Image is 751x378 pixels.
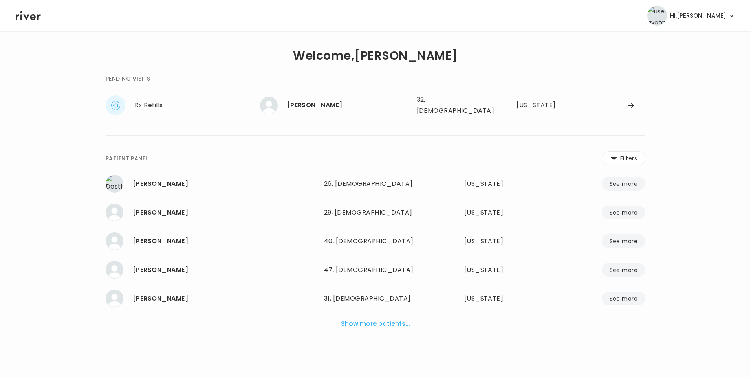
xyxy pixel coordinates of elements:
div: Florida [464,178,536,189]
div: Madison Bell [287,100,410,111]
h1: Welcome, [PERSON_NAME] [293,50,458,61]
div: Texas [464,207,536,218]
button: See more [602,177,645,191]
div: Virginia [464,264,536,275]
img: LAUREN RODRIGUEZ [106,232,123,250]
span: Hi, [PERSON_NAME] [670,10,726,21]
div: Alabama [517,100,567,111]
div: Rx Refills [135,100,260,111]
button: See more [602,263,645,277]
img: Brianna Barrios [106,204,123,221]
div: PATIENT PANEL [106,154,148,163]
button: See more [602,206,645,219]
div: 32, [DEMOGRAPHIC_DATA] [417,94,489,116]
button: See more [602,234,645,248]
button: Filters [603,151,645,165]
div: 26, [DEMOGRAPHIC_DATA] [324,178,427,189]
img: William Whitson [106,290,123,307]
div: 31, [DEMOGRAPHIC_DATA] [324,293,427,304]
div: 47, [DEMOGRAPHIC_DATA] [324,264,427,275]
div: Tennessee [464,293,536,304]
button: Show more patients... [338,315,413,332]
div: LAUREN RODRIGUEZ [133,236,318,247]
div: William Whitson [133,293,318,304]
div: Sandra Espindola [133,264,318,275]
button: See more [602,292,645,305]
img: user avatar [647,6,667,26]
button: user avatarHi,[PERSON_NAME] [647,6,735,26]
div: Brianna Barrios [133,207,318,218]
div: 40, [DEMOGRAPHIC_DATA] [324,236,427,247]
div: Destiny Ford [133,178,318,189]
div: Alabama [464,236,536,247]
img: Sandra Espindola [106,261,123,279]
img: Destiny Ford [106,175,123,193]
div: 29, [DEMOGRAPHIC_DATA] [324,207,427,218]
img: Madison Bell [260,97,278,114]
div: PENDING VISITS [106,74,150,83]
